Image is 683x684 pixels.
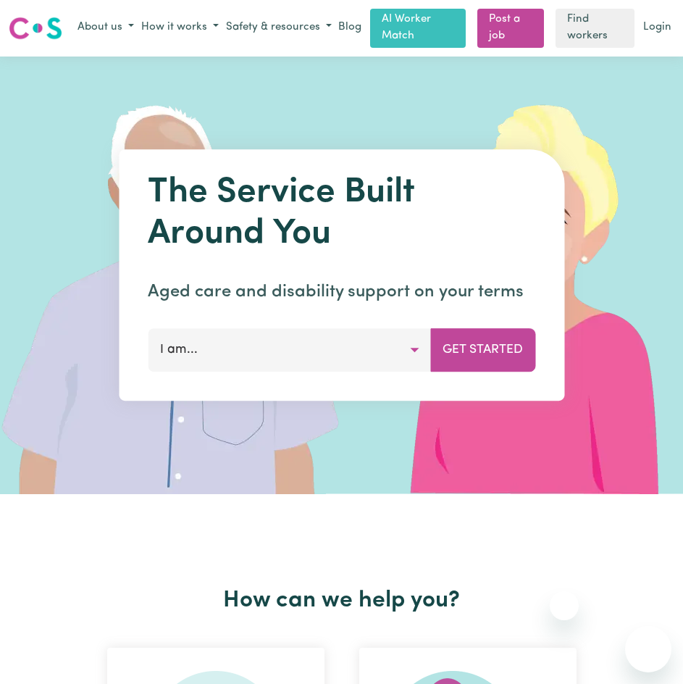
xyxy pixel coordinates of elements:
a: Blog [335,17,364,39]
a: Login [640,17,674,39]
p: Aged care and disability support on your terms [148,279,535,305]
a: Post a job [477,9,543,48]
h2: How can we help you? [90,587,594,614]
iframe: Close message [550,591,579,620]
h1: The Service Built Around You [148,172,535,256]
button: I am... [148,328,431,372]
button: About us [74,16,138,40]
a: AI Worker Match [370,9,466,48]
button: Get Started [430,328,535,372]
button: Safety & resources [222,16,335,40]
a: Find workers [556,9,634,48]
img: Careseekers logo [9,15,62,41]
iframe: Button to launch messaging window [625,626,671,672]
button: How it works [138,16,222,40]
a: Careseekers logo [9,12,62,45]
